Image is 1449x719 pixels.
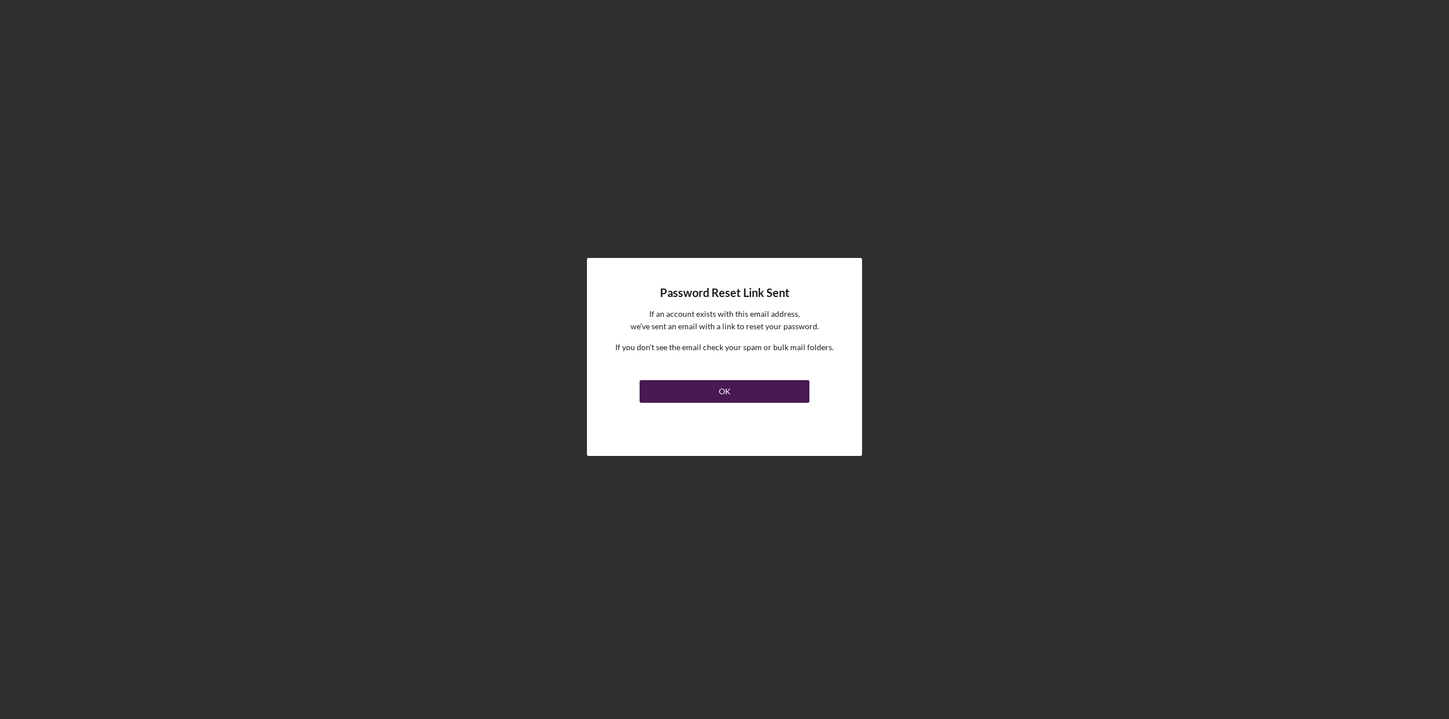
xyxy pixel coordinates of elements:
h4: Password Reset Link Sent [660,286,790,299]
div: OK [719,380,731,403]
a: OK [640,376,809,403]
p: If you don't see the email check your spam or bulk mail folders. [615,341,834,354]
button: OK [640,380,809,403]
p: If an account exists with this email address, we've sent an email with a link to reset your passw... [631,308,819,333]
